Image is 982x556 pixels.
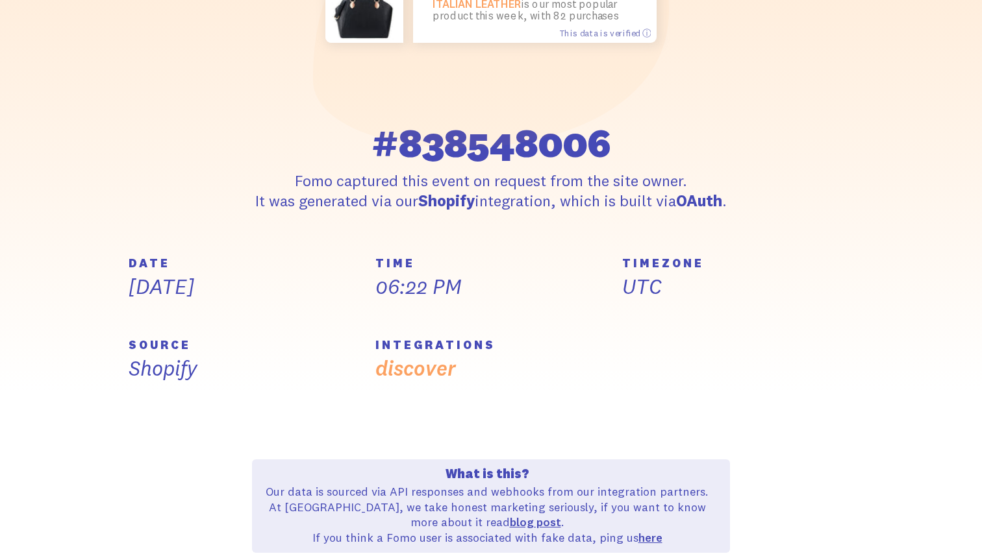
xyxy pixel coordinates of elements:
[260,467,714,480] h4: What is this?
[129,339,360,351] h5: SOURCE
[676,191,722,210] strong: OAuth
[638,530,662,545] a: here
[375,258,607,269] h5: TIME
[375,356,456,381] a: discover
[129,258,360,269] h5: DATE
[375,273,607,300] p: 06:22 PM
[260,484,714,545] p: Our data is sourced via API responses and webhooks from our integration partners. At [GEOGRAPHIC_...
[129,273,360,300] p: [DATE]
[622,258,853,269] h5: TIMEZONE
[622,273,853,300] p: UTC
[375,339,607,351] h5: INTEGRATIONS
[252,171,730,211] p: Fomo captured this event on request from the site owner. It was generated via our integration, wh...
[559,27,651,38] span: This data is verified ⓘ
[371,123,611,163] span: #838548006
[129,355,360,382] p: Shopify
[510,514,561,529] a: blog post
[418,191,475,210] strong: Shopify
